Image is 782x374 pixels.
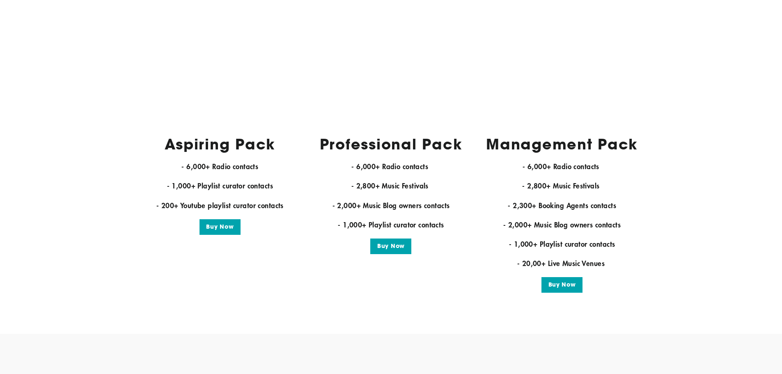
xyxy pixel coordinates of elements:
[156,200,284,210] strong: - 200+ Youtube playlist curator contacts
[167,181,273,190] strong: - 1,000+ Playlist curator contacts
[338,220,444,229] strong: - 1,000+ Playlist curator contacts
[141,135,300,153] h3: Aspiring Pack
[351,181,429,190] strong: - 2,800+ Music Festivals
[351,161,428,171] strong: - 6,000+ Radio contacts
[483,135,642,153] h3: Management Pack
[523,161,599,171] strong: - 6,000+ Radio contacts
[312,135,470,153] h3: Professional Pack
[181,161,258,171] strong: - 6,000+ Radio contacts
[503,220,621,229] strong: - 2,000+ Music Blog owners contacts
[200,219,241,235] a: Buy Now
[508,200,616,210] strong: - 2,300+ Booking Agents contacts
[370,239,411,254] a: Buy Now
[333,200,450,210] strong: - 2,000+ Music Blog owners contacts
[541,277,582,293] a: Buy Now
[509,239,615,249] strong: - 1,000+ Playlist curator contacts
[522,181,599,190] strong: - 2,800+ Music Festivals
[517,258,605,268] strong: - 20,00+ Live Music Venues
